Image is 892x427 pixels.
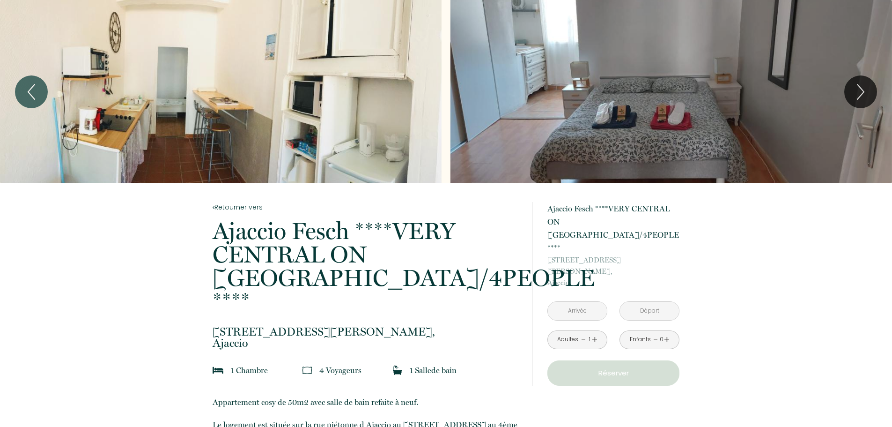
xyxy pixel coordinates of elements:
[213,396,520,409] p: Appartement cosy de 50m2 avec salle de bain refaite à neuf.
[213,326,520,349] p: Ajaccio
[319,364,361,377] p: 4 Voyageur
[592,332,597,347] a: +
[659,335,664,344] div: 0
[653,332,658,347] a: -
[630,335,651,344] div: Enfants
[213,219,520,313] p: Ajaccio Fesch ****VERY CENTRAL ON [GEOGRAPHIC_DATA]/4PEOPLE ****
[547,255,679,277] span: [STREET_ADDRESS][PERSON_NAME],
[557,335,578,344] div: Adultes
[547,202,679,255] p: Ajaccio Fesch ****VERY CENTRAL ON [GEOGRAPHIC_DATA]/4PEOPLE ****
[547,255,679,288] p: Ajaccio
[664,332,670,347] a: +
[302,366,312,375] img: guests
[548,302,607,320] input: Arrivée
[620,302,679,320] input: Départ
[410,364,457,377] p: 1 Salle de bain
[231,364,268,377] p: 1 Chambre
[581,332,586,347] a: -
[15,75,48,108] button: Previous
[551,367,676,379] p: Réserver
[844,75,877,108] button: Next
[213,326,520,337] span: [STREET_ADDRESS][PERSON_NAME],
[358,366,361,375] span: s
[547,360,679,386] button: Réserver
[213,202,520,212] a: Retourner vers
[587,335,592,344] div: 1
